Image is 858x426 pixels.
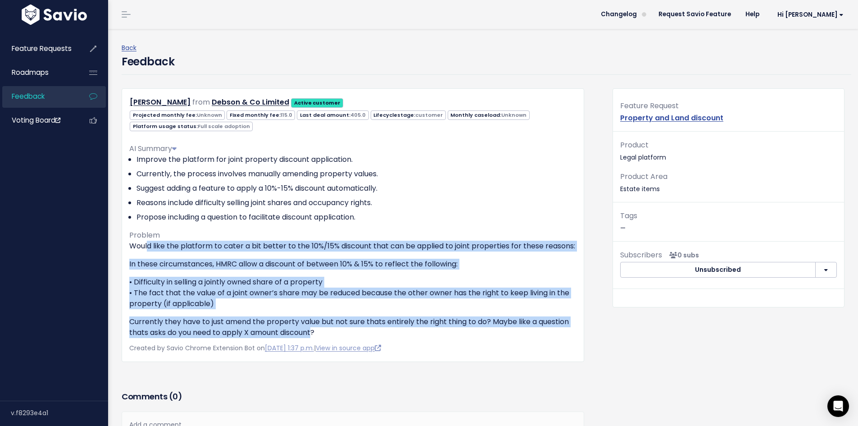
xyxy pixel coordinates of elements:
[12,92,45,101] span: Feedback
[350,111,366,119] span: 405.0
[136,212,577,223] li: Propose including a question to facilitate discount application.
[281,111,292,119] span: 115.0
[122,54,174,70] h4: Feedback
[129,277,577,309] p: • Difficulty in selling a jointly owned share of a property • The fact that the value of a joint ...
[501,111,527,119] span: Unknown
[12,68,49,77] span: Roadmaps
[130,122,253,131] span: Platform usage status:
[129,230,160,240] span: Problem
[620,170,837,195] p: Estate items
[371,110,446,120] span: Lifecyclestage:
[129,316,577,338] p: Currently they have to just amend the property value but not sure thats entirely the right thing ...
[122,43,136,52] a: Back
[601,11,637,18] span: Changelog
[212,97,289,107] a: Debson & Co Limited
[19,5,89,25] img: logo-white.9d6f32f41409.svg
[620,262,816,278] button: Unsubscribed
[197,111,222,119] span: Unknown
[827,395,849,417] div: Open Intercom Messenger
[122,390,584,403] h3: Comments ( )
[620,139,837,163] p: Legal platform
[129,259,577,270] p: In these circumstances, HMRC allow a discount of between 10% & 15% to reflect the following:
[620,210,837,234] p: —
[2,86,75,107] a: Feedback
[12,44,72,53] span: Feature Requests
[130,110,225,120] span: Projected monthly fee:
[651,8,738,21] a: Request Savio Feature
[620,171,667,182] span: Product Area
[316,344,381,353] a: View in source app
[227,110,295,120] span: Fixed monthly fee:
[415,111,443,119] span: customer
[294,99,340,106] strong: Active customer
[198,123,250,130] span: Full scale adoption
[666,251,699,260] span: <p><strong>Subscribers</strong><br><br> No subscribers yet<br> </p>
[136,197,577,208] li: Reasons include difficulty selling joint shares and occupancy rights.
[620,250,662,260] span: Subscribers
[448,110,530,120] span: Monthly caseload:
[173,391,178,402] span: 0
[129,344,381,353] span: Created by Savio Chrome Extension Bot on |
[129,241,577,252] p: Would like the platform to cater a bit better to the 10%/15% discount that can be applied to join...
[265,344,314,353] a: [DATE] 1:37 p.m.
[192,97,210,107] span: from
[2,38,75,59] a: Feature Requests
[136,169,577,179] li: Currently, the process involves manually amending property values.
[2,62,75,83] a: Roadmaps
[738,8,767,21] a: Help
[11,401,108,425] div: v.f8293e4a1
[620,101,679,111] span: Feature Request
[130,97,191,107] a: [PERSON_NAME]
[136,183,577,194] li: Suggest adding a feature to apply a 10%-15% discount automatically.
[620,211,637,221] span: Tags
[620,113,723,123] a: Property and Land discount
[129,143,177,154] span: AI Summary
[777,11,844,18] span: Hi [PERSON_NAME]
[2,110,75,131] a: Voting Board
[297,110,368,120] span: Last deal amount:
[620,140,649,150] span: Product
[767,8,851,22] a: Hi [PERSON_NAME]
[12,115,60,125] span: Voting Board
[136,154,577,165] li: Improve the platform for joint property discount application.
